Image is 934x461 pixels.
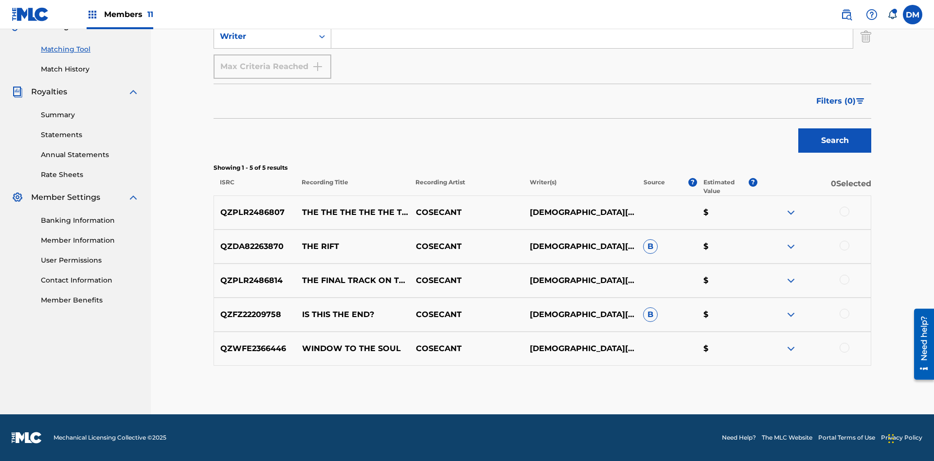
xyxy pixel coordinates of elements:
[296,309,410,320] p: IS THIS THE END?
[127,192,139,203] img: expand
[41,150,139,160] a: Annual Statements
[296,207,410,218] p: THE THE THE THE THE THE THE THE
[12,432,42,443] img: logo
[722,433,756,442] a: Need Help?
[866,9,878,20] img: help
[816,95,856,107] span: Filters ( 0 )
[41,255,139,266] a: User Permissions
[12,192,23,203] img: Member Settings
[785,207,797,218] img: expand
[409,241,523,252] p: COSECANT
[887,10,897,19] div: Notifications
[214,163,871,172] p: Showing 1 - 5 of 5 results
[523,241,637,252] p: [DEMOGRAPHIC_DATA][PERSON_NAME]
[523,309,637,320] p: [DEMOGRAPHIC_DATA][PERSON_NAME]
[523,343,637,355] p: [DEMOGRAPHIC_DATA][PERSON_NAME]
[523,178,637,195] p: Writer(s)
[818,433,875,442] a: Portal Terms of Use
[757,178,871,195] p: 0 Selected
[214,178,295,195] p: ISRC
[785,343,797,355] img: expand
[214,343,296,355] p: QZWFE2366446
[523,207,637,218] p: [DEMOGRAPHIC_DATA][PERSON_NAME]
[409,309,523,320] p: COSECANT
[41,235,139,246] a: Member Information
[214,309,296,320] p: QZFZ22209758
[643,239,658,254] span: B
[295,178,409,195] p: Recording Title
[41,170,139,180] a: Rate Sheets
[697,275,757,286] p: $
[220,31,307,42] div: Writer
[688,178,697,187] span: ?
[31,192,100,203] span: Member Settings
[147,10,153,19] span: 11
[41,215,139,226] a: Banking Information
[762,433,812,442] a: The MLC Website
[697,207,757,218] p: $
[903,5,922,24] div: User Menu
[214,275,296,286] p: QZPLR2486814
[841,9,852,20] img: search
[881,433,922,442] a: Privacy Policy
[856,98,864,104] img: filter
[409,178,523,195] p: Recording Artist
[798,128,871,153] button: Search
[785,275,797,286] img: expand
[41,295,139,305] a: Member Benefits
[104,9,153,20] span: Members
[697,343,757,355] p: $
[644,178,665,195] p: Source
[214,241,296,252] p: QZDA82263870
[523,275,637,286] p: [DEMOGRAPHIC_DATA][PERSON_NAME]
[87,9,98,20] img: Top Rightsholders
[703,178,748,195] p: Estimated Value
[888,424,894,453] div: Drag
[862,5,881,24] div: Help
[12,7,49,21] img: MLC Logo
[643,307,658,322] span: B
[785,241,797,252] img: expand
[296,241,410,252] p: THE RIFT
[41,110,139,120] a: Summary
[54,433,166,442] span: Mechanical Licensing Collective © 2025
[214,207,296,218] p: QZPLR2486807
[127,86,139,98] img: expand
[296,343,410,355] p: WINDOW TO THE SOUL
[885,414,934,461] iframe: Chat Widget
[697,241,757,252] p: $
[41,275,139,285] a: Contact Information
[409,207,523,218] p: COSECANT
[907,305,934,385] iframe: Resource Center
[41,64,139,74] a: Match History
[810,89,871,113] button: Filters (0)
[41,44,139,54] a: Matching Tool
[12,86,23,98] img: Royalties
[697,309,757,320] p: $
[409,275,523,286] p: COSECANT
[861,24,871,49] img: Delete Criterion
[749,178,757,187] span: ?
[837,5,856,24] a: Public Search
[31,86,67,98] span: Royalties
[41,130,139,140] a: Statements
[409,343,523,355] p: COSECANT
[296,275,410,286] p: THE FINAL TRACK ON THE ALBUM
[785,309,797,320] img: expand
